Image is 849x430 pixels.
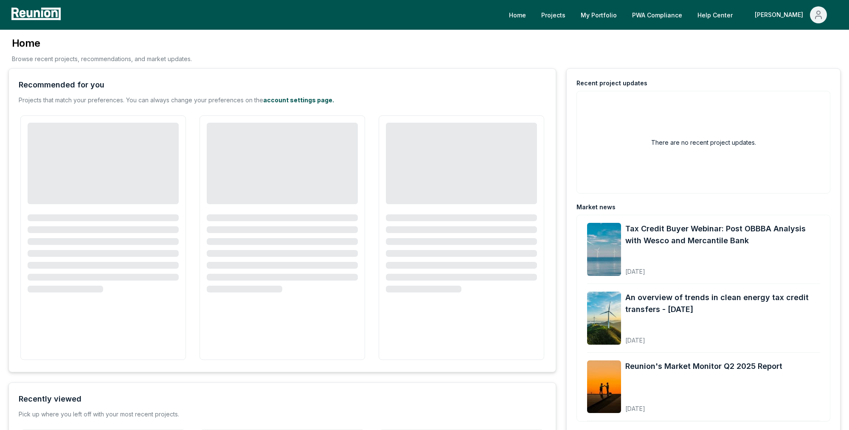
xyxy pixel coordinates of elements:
[19,393,82,405] div: Recently viewed
[502,6,533,23] a: Home
[534,6,572,23] a: Projects
[574,6,624,23] a: My Portfolio
[625,261,820,276] div: [DATE]
[748,6,834,23] button: [PERSON_NAME]
[19,96,263,104] span: Projects that match your preferences. You can always change your preferences on the
[576,203,616,211] div: Market news
[651,138,756,147] h2: There are no recent project updates.
[502,6,841,23] nav: Main
[12,54,192,63] p: Browse recent projects, recommendations, and market updates.
[263,96,334,104] a: account settings page.
[19,410,179,419] div: Pick up where you left off with your most recent projects.
[691,6,739,23] a: Help Center
[576,79,647,87] div: Recent project updates
[755,6,807,23] div: [PERSON_NAME]
[625,360,782,372] a: Reunion's Market Monitor Q2 2025 Report
[587,292,621,345] img: An overview of trends in clean energy tax credit transfers - August 2025
[587,360,621,413] img: Reunion's Market Monitor Q2 2025 Report
[625,398,782,413] div: [DATE]
[12,37,192,50] h3: Home
[625,223,820,247] a: Tax Credit Buyer Webinar: Post OBBBA Analysis with Wesco and Mercantile Bank
[625,330,820,345] div: [DATE]
[587,223,621,276] img: Tax Credit Buyer Webinar: Post OBBBA Analysis with Wesco and Mercantile Bank
[625,292,820,315] a: An overview of trends in clean energy tax credit transfers - [DATE]
[625,6,689,23] a: PWA Compliance
[19,79,104,91] div: Recommended for you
